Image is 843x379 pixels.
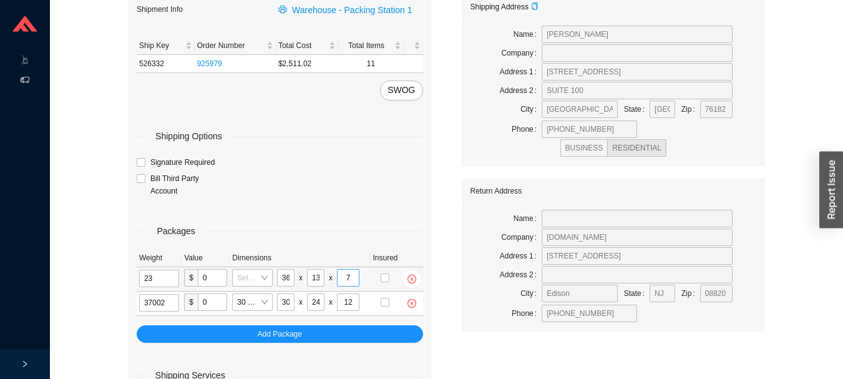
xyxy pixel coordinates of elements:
span: Ship Key [139,39,183,52]
label: State [624,101,650,118]
span: Bill Third Party Account [145,172,228,197]
span: Add Package [258,328,302,340]
input: L [277,293,295,311]
span: 30 x 24 x 12 [237,294,267,310]
div: Copy [531,1,538,13]
button: Add Package [137,325,423,343]
button: SWOG [380,81,422,101]
span: SWOG [387,83,415,97]
span: BUSINESS [565,144,603,152]
span: Signature Required [145,156,220,169]
th: Weight [137,249,182,267]
label: Company [501,44,542,62]
button: printerWarehouse - Packing Station 1 [271,1,422,18]
input: H [337,293,359,311]
th: Total Items sortable [338,37,404,55]
label: Zip [681,101,700,118]
span: Total Cost [278,39,326,52]
th: Order Number sortable [195,37,276,55]
td: $2,511.02 [276,55,338,73]
th: undefined sortable [404,37,422,55]
input: W [307,293,324,311]
label: Phone [512,121,542,138]
input: H [337,269,359,287]
span: Shipping Options [147,129,231,144]
label: Company [501,229,542,246]
span: Order Number [197,39,264,52]
input: W [307,269,324,287]
label: City [520,285,542,302]
label: Name [514,210,542,227]
span: close-circle [403,275,421,283]
span: Shipping Address [470,2,538,11]
th: Ship Key sortable [137,37,195,55]
td: 11 [338,55,404,73]
label: City [520,101,542,118]
div: x [329,272,333,284]
button: close-circle [403,270,421,288]
th: Value [182,249,230,267]
label: Address 2 [500,82,542,99]
span: RESIDENTIAL [612,144,661,152]
div: Return Address [470,179,757,202]
th: Insured [370,249,400,267]
label: Address 1 [500,247,542,265]
th: Dimensions [230,249,370,267]
span: copy [531,2,538,10]
input: L [277,269,295,287]
button: close-circle [403,295,421,312]
div: x [299,296,303,308]
span: Warehouse - Packing Station 1 [292,3,412,17]
span: Total Items [341,39,392,52]
div: x [329,296,333,308]
label: Name [514,26,542,43]
label: Zip [681,285,700,302]
label: Phone [512,305,542,322]
a: 925979 [197,59,222,68]
th: Total Cost sortable [276,37,338,55]
span: $ [184,293,198,311]
td: 526332 [137,55,195,73]
span: right [21,360,29,368]
div: x [299,272,303,284]
span: $ [184,269,198,287]
label: Address 2 [500,266,542,283]
label: Address 1 [500,63,542,81]
span: close-circle [403,299,421,308]
span: printer [278,5,290,15]
label: State [624,285,650,302]
span: Packages [148,224,203,239]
